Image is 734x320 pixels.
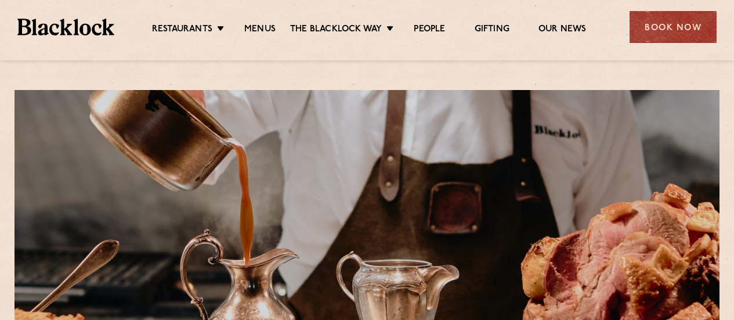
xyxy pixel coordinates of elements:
[630,11,717,43] div: Book Now
[152,24,212,37] a: Restaurants
[414,24,445,37] a: People
[538,24,587,37] a: Our News
[290,24,382,37] a: The Blacklock Way
[475,24,509,37] a: Gifting
[244,24,276,37] a: Menus
[17,19,114,35] img: BL_Textured_Logo-footer-cropped.svg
